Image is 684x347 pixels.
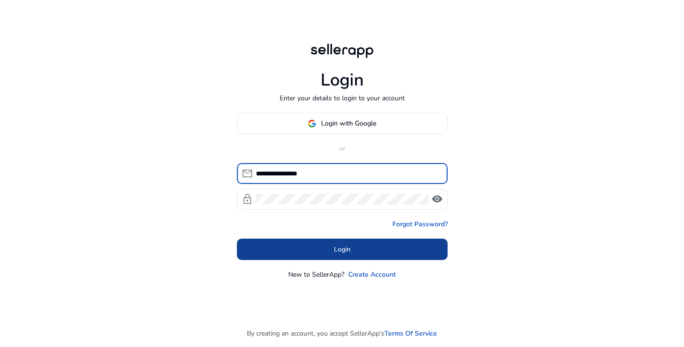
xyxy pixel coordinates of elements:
[384,328,437,338] a: Terms Of Service
[242,168,253,179] span: mail
[321,118,376,128] span: Login with Google
[431,193,443,205] span: visibility
[237,239,448,260] button: Login
[288,270,344,280] p: New to SellerApp?
[348,270,396,280] a: Create Account
[334,244,351,254] span: Login
[280,93,405,103] p: Enter your details to login to your account
[321,70,364,90] h1: Login
[242,193,253,205] span: lock
[392,219,448,229] a: Forgot Password?
[308,119,316,128] img: google-logo.svg
[237,113,448,134] button: Login with Google
[237,144,448,154] p: or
